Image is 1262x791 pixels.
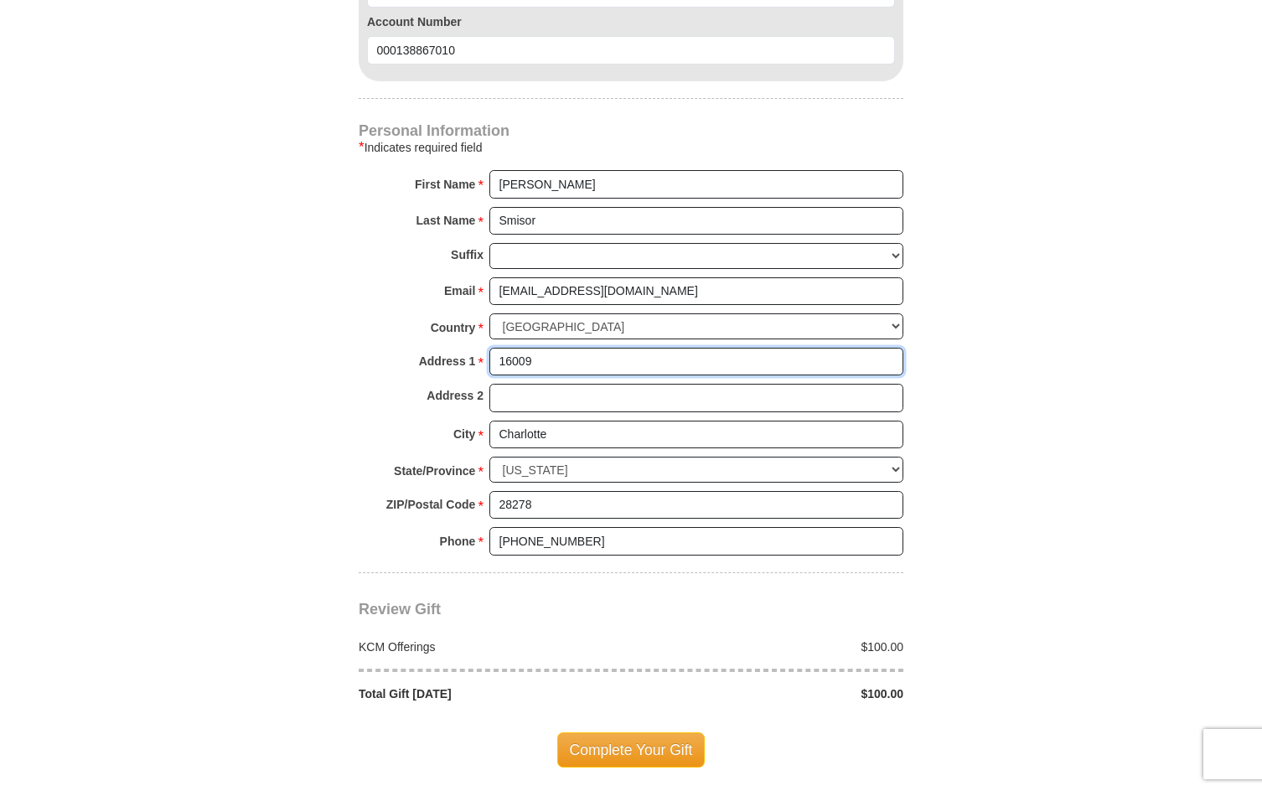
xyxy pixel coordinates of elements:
div: KCM Offerings [350,638,632,655]
strong: Phone [440,530,476,553]
div: $100.00 [631,638,913,655]
div: Total Gift [DATE] [350,685,632,702]
strong: Address 1 [419,349,476,373]
div: Indicates required field [359,137,903,158]
strong: Email [444,279,475,302]
strong: Last Name [416,209,476,232]
span: Complete Your Gift [557,732,706,768]
h4: Personal Information [359,124,903,137]
label: Account Number [367,13,895,30]
span: Review Gift [359,601,441,618]
strong: ZIP/Postal Code [386,493,476,516]
strong: Country [431,316,476,339]
strong: Address 2 [427,384,484,407]
strong: Suffix [451,243,484,266]
div: $100.00 [631,685,913,702]
strong: City [453,422,475,446]
strong: State/Province [394,459,475,483]
strong: First Name [415,173,475,196]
